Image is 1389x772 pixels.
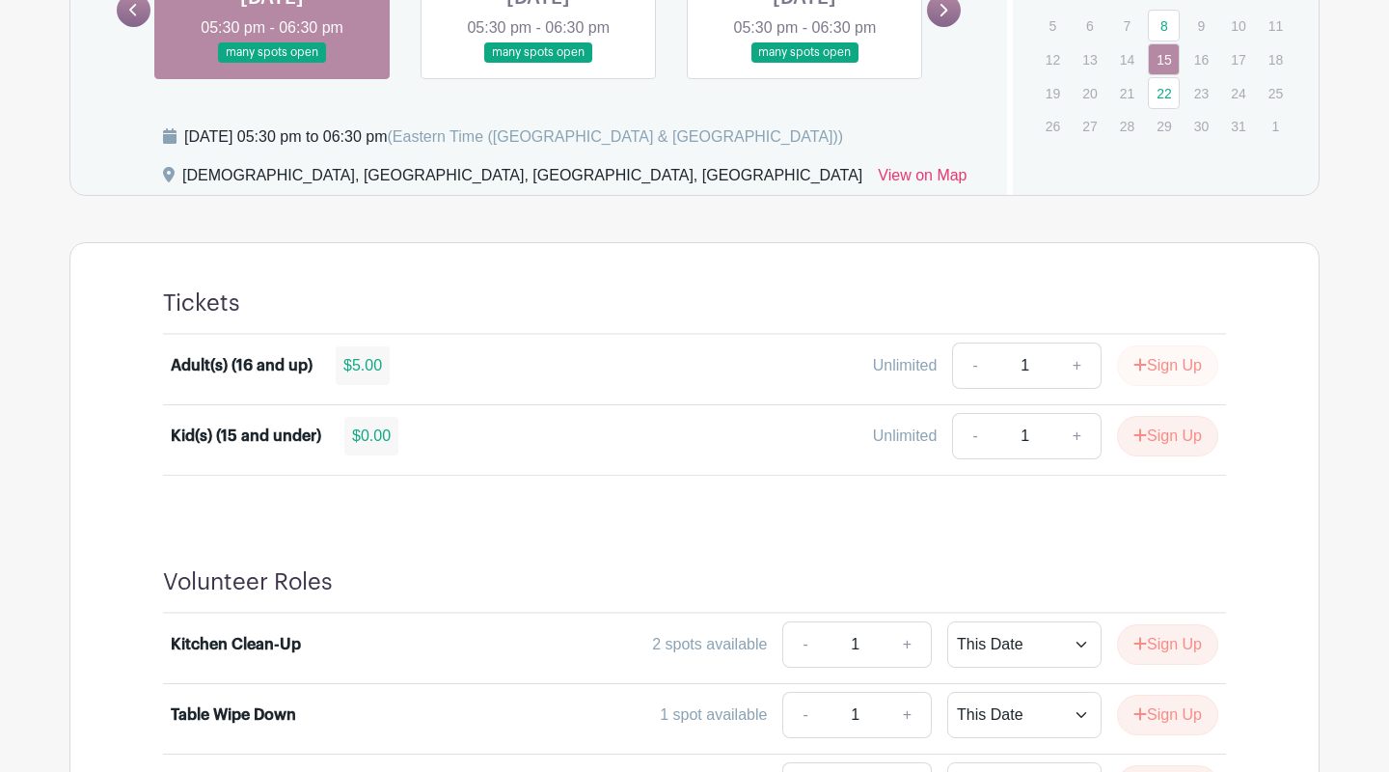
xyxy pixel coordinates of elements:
button: Sign Up [1117,416,1218,456]
p: 13 [1074,44,1105,74]
p: 12 [1037,44,1069,74]
a: 8 [1148,10,1180,41]
a: 15 [1148,43,1180,75]
p: 17 [1222,44,1254,74]
div: $5.00 [336,346,390,385]
div: Table Wipe Down [171,703,296,727]
p: 9 [1185,11,1217,41]
p: 1 [1260,111,1292,141]
p: 29 [1148,111,1180,141]
div: Unlimited [873,354,938,377]
div: Unlimited [873,425,938,448]
button: Sign Up [1117,345,1218,386]
div: Kid(s) (15 and under) [171,425,321,448]
a: + [1053,413,1102,459]
button: Sign Up [1117,624,1218,665]
h4: Volunteer Roles [163,568,333,596]
div: Kitchen Clean-Up [171,633,301,656]
a: - [952,343,996,389]
p: 27 [1074,111,1105,141]
a: - [782,621,827,668]
button: Sign Up [1117,695,1218,735]
div: 2 spots available [652,633,767,656]
p: 11 [1260,11,1292,41]
a: + [884,621,932,668]
p: 31 [1222,111,1254,141]
a: + [884,692,932,738]
p: 7 [1111,11,1143,41]
span: (Eastern Time ([GEOGRAPHIC_DATA] & [GEOGRAPHIC_DATA])) [387,128,843,145]
a: + [1053,343,1102,389]
div: Adult(s) (16 and up) [171,354,313,377]
a: - [952,413,996,459]
p: 6 [1074,11,1105,41]
p: 23 [1185,78,1217,108]
p: 25 [1260,78,1292,108]
a: 22 [1148,77,1180,109]
p: 5 [1037,11,1069,41]
div: [DATE] 05:30 pm to 06:30 pm [184,125,843,149]
div: [DEMOGRAPHIC_DATA], [GEOGRAPHIC_DATA], [GEOGRAPHIC_DATA], [GEOGRAPHIC_DATA] [182,164,862,195]
div: 1 spot available [660,703,767,727]
a: View on Map [878,164,967,195]
p: 19 [1037,78,1069,108]
h4: Tickets [163,289,240,317]
p: 24 [1222,78,1254,108]
div: $0.00 [344,417,398,455]
p: 20 [1074,78,1105,108]
p: 26 [1037,111,1069,141]
p: 30 [1185,111,1217,141]
p: 14 [1111,44,1143,74]
p: 10 [1222,11,1254,41]
a: - [782,692,827,738]
p: 21 [1111,78,1143,108]
p: 28 [1111,111,1143,141]
p: 16 [1185,44,1217,74]
p: 18 [1260,44,1292,74]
